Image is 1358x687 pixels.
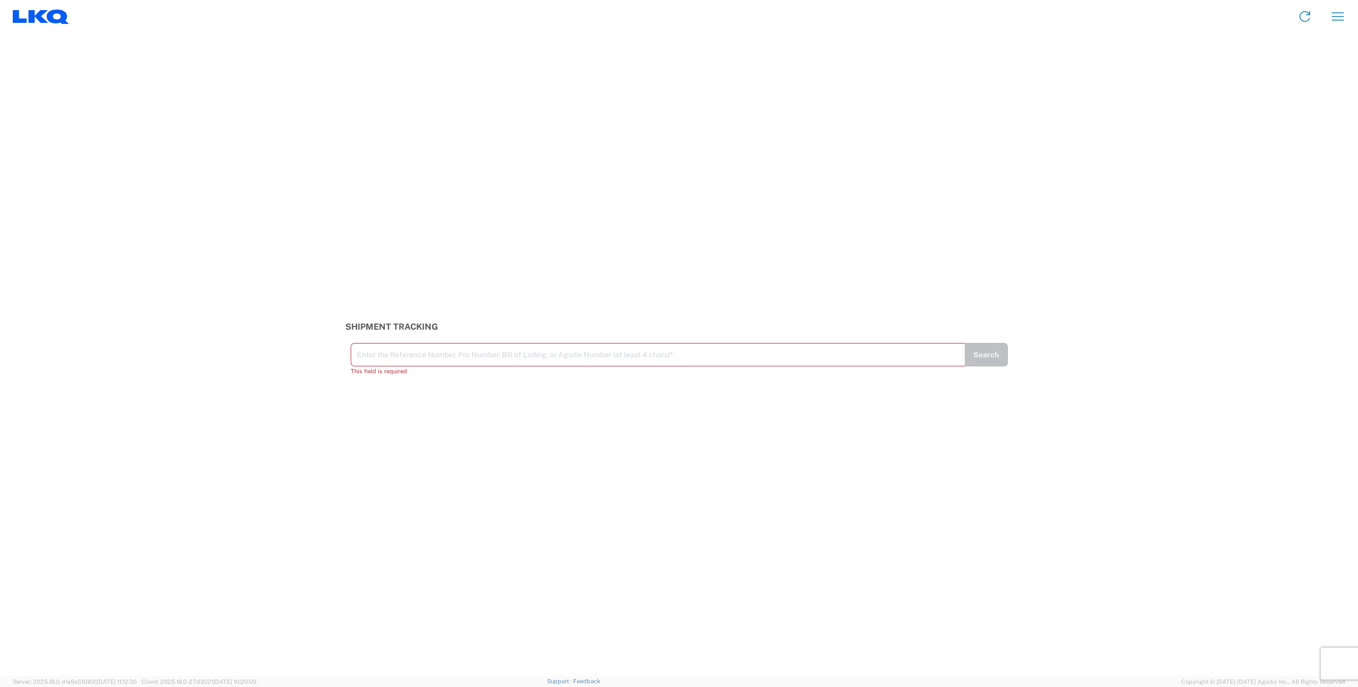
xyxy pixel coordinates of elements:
[547,678,574,684] a: Support
[13,678,137,685] span: Server: 2025.18.0-d1e9a510831
[97,678,137,685] span: [DATE] 11:12:30
[1181,677,1345,686] span: Copyright © [DATE]-[DATE] Agistix Inc., All Rights Reserved
[573,678,600,684] a: Feedback
[351,366,965,376] div: This field is required
[345,322,1013,332] h3: Shipment Tracking
[213,678,256,685] span: [DATE] 10:20:09
[142,678,256,685] span: Client: 2025.18.0-27d3021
